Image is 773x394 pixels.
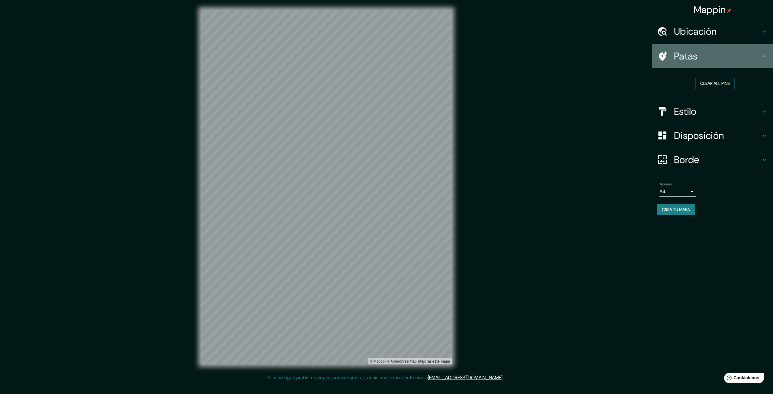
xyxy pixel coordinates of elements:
font: Ubicación [674,25,717,38]
font: Si tiene algún problema, sugerencia o inquietud, envíe un correo electrónico a [268,374,428,381]
div: Patas [652,44,773,68]
font: © OpenStreetMap [387,359,417,364]
font: . [504,374,505,381]
a: [EMAIL_ADDRESS][DOMAIN_NAME] [428,374,502,381]
div: Borde [652,148,773,172]
img: pin-icon.png [727,8,732,13]
font: A4 [659,188,666,195]
canvas: Mapa [201,10,452,364]
div: A4 [659,187,696,197]
font: . [502,374,503,381]
iframe: Lanzador de widgets de ayuda [719,370,766,387]
button: Clear all pins [695,78,735,89]
font: Estilo [674,105,697,118]
button: Crea tu mapa [657,204,695,215]
font: Disposición [674,129,724,142]
font: Mappin [694,3,726,16]
font: Crea tu mapa [662,207,690,212]
font: Patas [674,50,698,62]
div: Disposición [652,123,773,148]
a: Mapa de OpenStreet [387,359,417,364]
div: Ubicación [652,19,773,43]
font: Tamaño [659,182,672,187]
div: Estilo [652,99,773,123]
a: Map feedback [418,359,450,364]
font: Borde [674,153,699,166]
font: Mejorar este mapa [418,359,450,364]
a: Mapbox [370,359,386,364]
font: © Mapbox [370,359,386,364]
